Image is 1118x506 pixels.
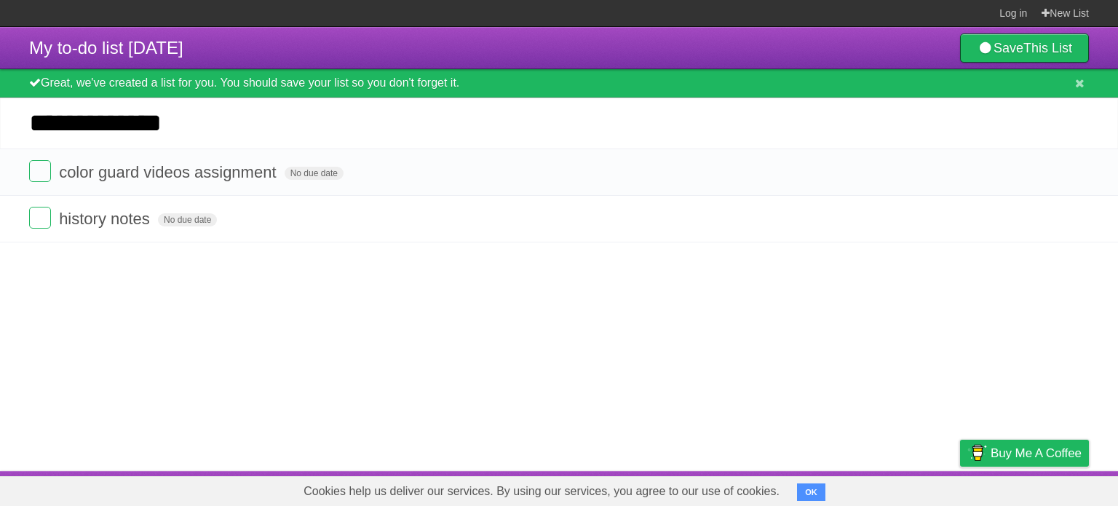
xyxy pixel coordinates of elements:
[892,475,924,502] a: Terms
[1023,41,1072,55] b: This List
[158,213,217,226] span: No due date
[766,475,797,502] a: About
[29,207,51,229] label: Done
[29,38,183,58] span: My to-do list [DATE]
[285,167,344,180] span: No due date
[941,475,979,502] a: Privacy
[997,475,1089,502] a: Suggest a feature
[960,440,1089,467] a: Buy me a coffee
[967,440,987,465] img: Buy me a coffee
[960,33,1089,63] a: SaveThis List
[59,163,279,181] span: color guard videos assignment
[991,440,1082,466] span: Buy me a coffee
[29,160,51,182] label: Done
[797,483,825,501] button: OK
[59,210,154,228] span: history notes
[289,477,794,506] span: Cookies help us deliver our services. By using our services, you agree to our use of cookies.
[814,475,873,502] a: Developers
